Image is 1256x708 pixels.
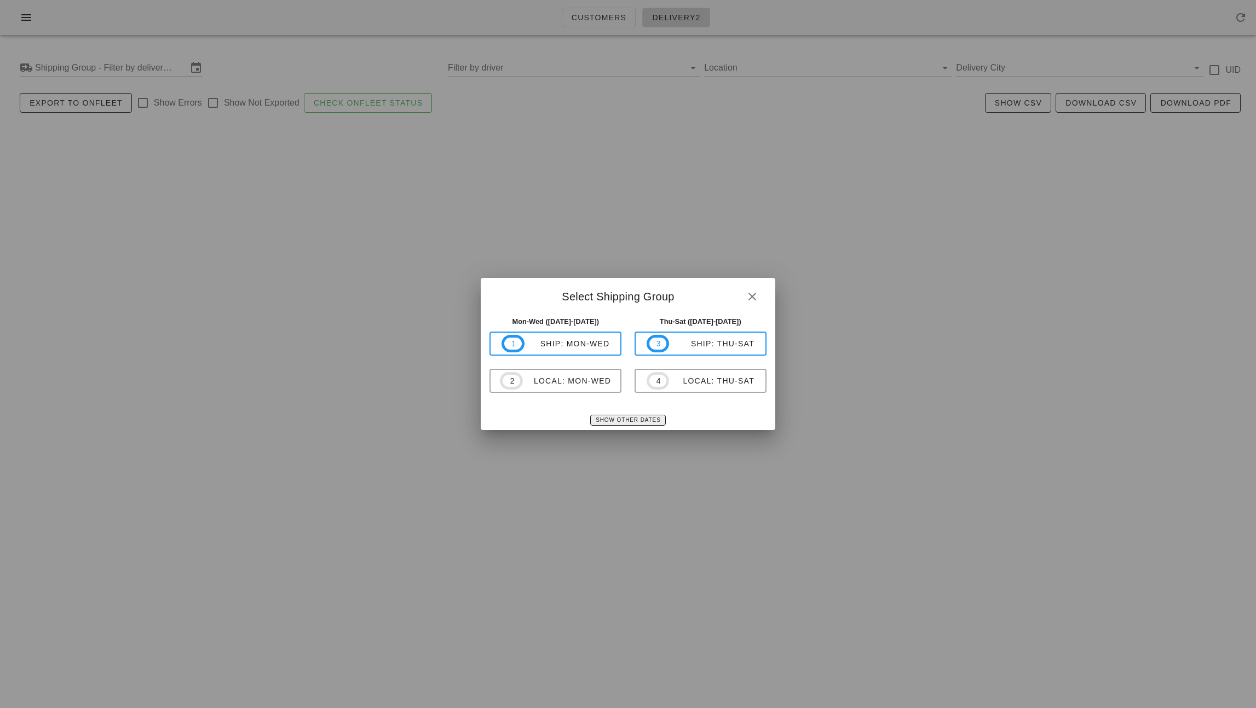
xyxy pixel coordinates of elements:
[590,415,665,426] button: Show Other Dates
[525,339,610,348] div: ship: Mon-Wed
[669,376,754,385] div: local: Thu-Sat
[511,338,515,350] span: 1
[660,317,741,326] strong: Thu-Sat ([DATE]-[DATE])
[635,332,767,356] button: 3ship: Thu-Sat
[656,338,660,350] span: 3
[656,375,660,387] span: 4
[523,376,611,385] div: local: Mon-Wed
[595,417,660,423] span: Show Other Dates
[481,278,775,312] div: Select Shipping Group
[509,375,514,387] span: 2
[489,332,621,356] button: 1ship: Mon-Wed
[489,369,621,393] button: 2local: Mon-Wed
[512,317,599,326] strong: Mon-Wed ([DATE]-[DATE])
[635,369,767,393] button: 4local: Thu-Sat
[669,339,754,348] div: ship: Thu-Sat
